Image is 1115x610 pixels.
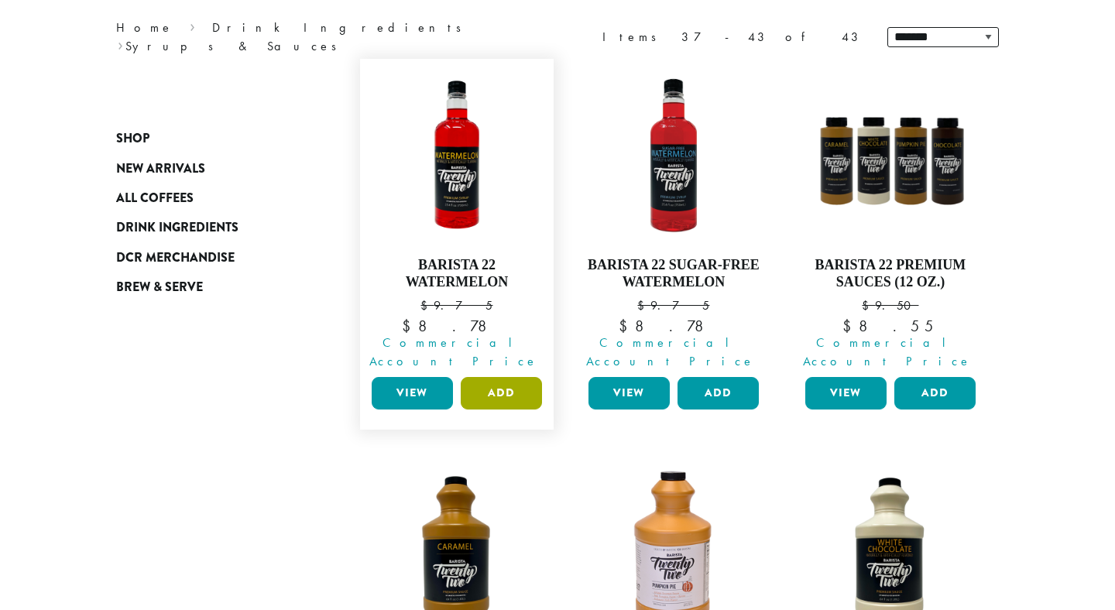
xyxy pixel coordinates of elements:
bdi: 8.78 [619,316,729,336]
span: Brew & Serve [116,278,203,297]
bdi: 9.75 [420,297,492,314]
nav: Breadcrumb [116,19,534,56]
bdi: 9.75 [637,297,709,314]
span: All Coffees [116,189,194,208]
span: $ [619,316,635,336]
bdi: 8.55 [842,316,938,336]
a: All Coffees [116,183,302,213]
span: $ [420,297,434,314]
a: View [372,377,453,410]
a: View [588,377,670,410]
a: Brew & Serve [116,272,302,302]
a: Barista 22 Premium Sauces (12 oz.) $9.50 Commercial Account Price [801,67,979,371]
span: $ [637,297,650,314]
span: Commercial Account Price [362,334,546,371]
span: Drink Ingredients [116,218,238,238]
span: Commercial Account Price [795,334,979,371]
span: Shop [116,129,149,149]
bdi: 8.78 [402,316,512,336]
a: Shop [116,124,302,153]
span: New Arrivals [116,159,205,179]
a: Drink Ingredients [116,213,302,242]
span: $ [402,316,418,336]
a: DCR Merchandise [116,243,302,272]
span: $ [842,316,859,336]
h4: Barista 22 Sugar-Free Watermelon [585,257,763,290]
a: Home [116,19,173,36]
a: Barista 22 Sugar-Free Watermelon $9.75 Commercial Account Price [585,67,763,371]
a: New Arrivals [116,153,302,183]
h4: Barista 22 Watermelon [368,257,546,290]
span: › [190,13,195,37]
button: Add [461,377,542,410]
h4: Barista 22 Premium Sauces (12 oz.) [801,257,979,290]
a: Drink Ingredients [212,19,472,36]
img: B22SauceSqueeze_All-300x300.png [801,67,979,245]
span: $ [862,297,875,314]
a: View [805,377,887,410]
img: WATERMELON-e1709239271656.png [368,67,546,245]
button: Add [894,377,976,410]
img: SF-WATERMELON-e1715969504613.png [585,67,763,245]
span: DCR Merchandise [116,248,235,268]
div: Items 37-43 of 43 [602,28,864,46]
bdi: 9.50 [862,297,918,314]
button: Add [678,377,759,410]
a: Barista 22 Watermelon $9.75 Commercial Account Price [368,67,546,371]
span: › [118,32,123,56]
span: Commercial Account Price [578,334,763,371]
